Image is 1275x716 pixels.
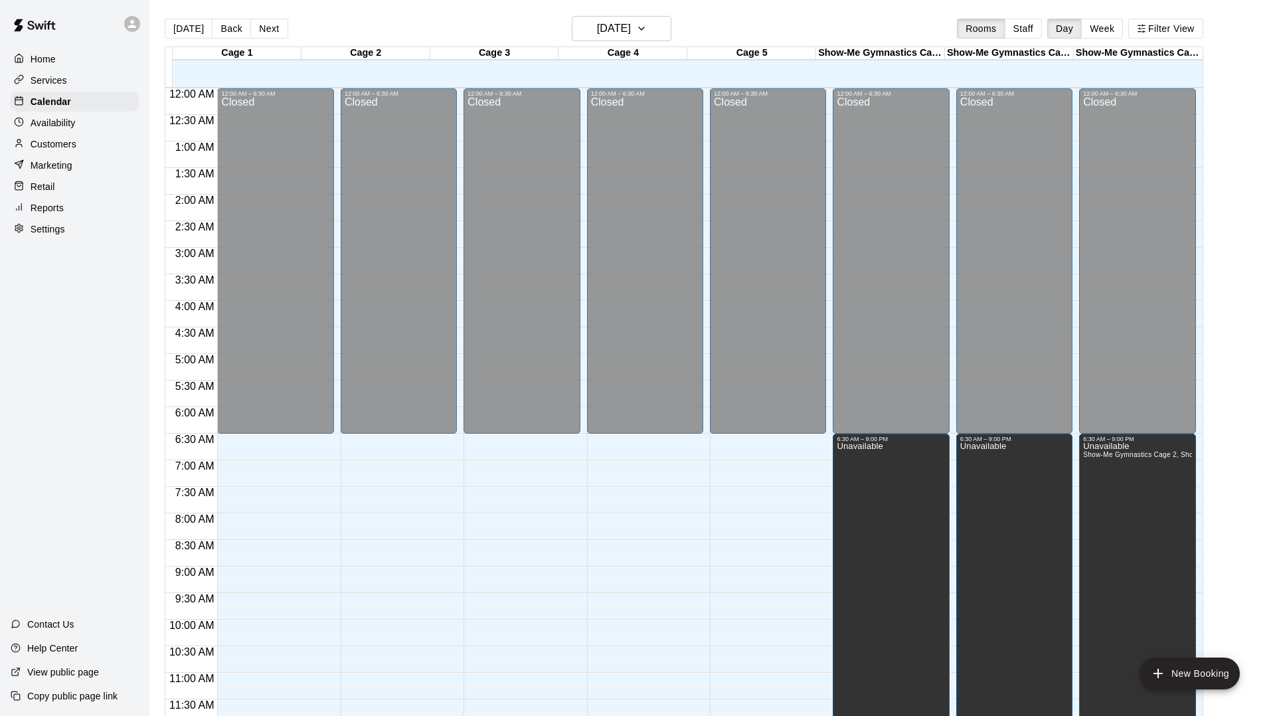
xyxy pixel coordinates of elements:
a: Customers [11,134,139,154]
a: Home [11,49,139,69]
span: 12:30 AM [166,115,218,126]
button: Day [1047,19,1082,39]
span: 7:00 AM [172,460,218,472]
div: Cage 3 [430,47,559,60]
span: 4:00 AM [172,301,218,312]
div: 12:00 AM – 6:30 AM [1083,90,1191,97]
p: Reports [31,201,64,215]
p: Help Center [27,642,78,655]
p: Services [31,74,67,87]
button: add [1140,658,1240,689]
span: Show-Me Gymnastics Cage 2, Show-Me Gymnastics Cage 3 [1083,451,1274,458]
span: 1:30 AM [172,168,218,179]
div: 6:30 AM – 9:00 PM [1083,436,1191,442]
button: Rooms [957,19,1005,39]
a: Marketing [11,155,139,175]
div: 12:00 AM – 6:30 AM [345,90,453,97]
p: Contact Us [27,618,74,631]
div: 12:00 AM – 6:30 AM [467,90,576,97]
button: [DATE] [572,16,671,41]
button: Staff [1005,19,1043,39]
div: Closed [960,97,1068,438]
span: 10:30 AM [166,646,218,658]
p: View public page [27,666,99,679]
span: 7:30 AM [172,487,218,498]
a: Retail [11,177,139,197]
span: 6:30 AM [172,434,218,445]
div: Cage 5 [687,47,816,60]
span: 11:30 AM [166,699,218,711]
span: 8:00 AM [172,513,218,525]
span: 3:30 AM [172,274,218,286]
div: 6:30 AM – 9:00 PM [960,436,1068,442]
div: 12:00 AM – 6:30 AM: Closed [587,88,703,434]
div: 12:00 AM – 6:30 AM [960,90,1068,97]
button: Next [250,19,288,39]
p: Customers [31,137,76,151]
div: Cage 1 [173,47,301,60]
p: Calendar [31,95,71,108]
p: Retail [31,180,55,193]
div: Calendar [11,92,139,112]
div: Closed [1083,97,1191,438]
div: 12:00 AM – 6:30 AM: Closed [710,88,826,434]
div: 12:00 AM – 6:30 AM: Closed [217,88,333,434]
div: Closed [345,97,453,438]
div: 12:00 AM – 6:30 AM [837,90,945,97]
div: Show-Me Gymnastics Cage 2 [945,47,1074,60]
span: 2:00 AM [172,195,218,206]
div: 12:00 AM – 6:30 AM: Closed [1079,88,1195,434]
a: Settings [11,219,139,239]
span: 10:00 AM [166,620,218,631]
span: 4:30 AM [172,327,218,339]
div: 12:00 AM – 6:30 AM: Closed [464,88,580,434]
div: 12:00 AM – 6:30 AM [221,90,329,97]
h6: [DATE] [597,19,631,38]
span: 11:00 AM [166,673,218,684]
p: Availability [31,116,76,130]
span: 8:30 AM [172,540,218,551]
p: Marketing [31,159,72,172]
span: 3:00 AM [172,248,218,259]
div: Closed [837,97,945,438]
span: 5:30 AM [172,381,218,392]
p: Settings [31,223,65,236]
a: Availability [11,113,139,133]
span: 12:00 AM [166,88,218,100]
button: Week [1081,19,1123,39]
span: 6:00 AM [172,407,218,418]
button: Filter View [1128,19,1203,39]
div: Closed [591,97,699,438]
button: [DATE] [165,19,212,39]
div: 12:00 AM – 6:30 AM: Closed [341,88,457,434]
div: Show-Me Gymnastics Cage 3 [1074,47,1203,60]
div: 12:00 AM – 6:30 AM: Closed [956,88,1072,434]
a: Services [11,70,139,90]
div: 6:30 AM – 9:00 PM [837,436,945,442]
p: Copy public page link [27,689,118,703]
div: 12:00 AM – 6:30 AM [591,90,699,97]
span: 2:30 AM [172,221,218,232]
div: Closed [221,97,329,438]
div: Cage 4 [558,47,687,60]
span: 1:00 AM [172,141,218,153]
div: 12:00 AM – 6:30 AM [714,90,822,97]
span: 9:30 AM [172,593,218,604]
div: Show-Me Gymnastics Cage 1 [816,47,945,60]
p: Home [31,52,56,66]
button: Back [212,19,251,39]
span: 5:00 AM [172,354,218,365]
div: Closed [714,97,822,438]
div: Closed [467,97,576,438]
span: 9:00 AM [172,567,218,578]
div: Cage 2 [301,47,430,60]
a: Reports [11,198,139,218]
